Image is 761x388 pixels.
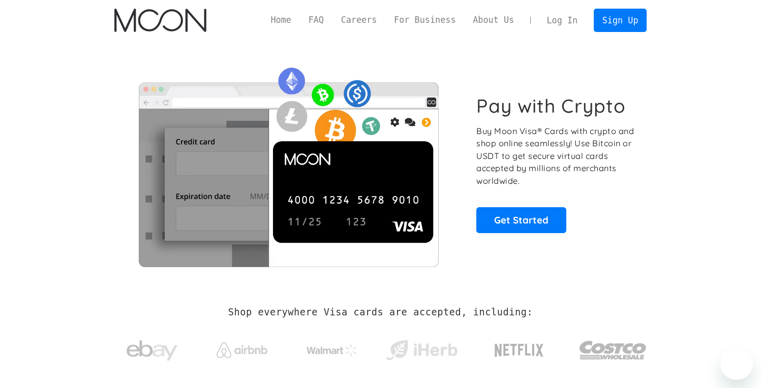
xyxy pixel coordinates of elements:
img: Moon Logo [114,9,206,32]
img: iHerb [384,337,460,364]
a: For Business [385,14,464,26]
a: iHerb [384,327,460,369]
a: About Us [464,14,523,26]
h1: Pay with Crypto [476,94,626,117]
a: Get Started [476,207,566,233]
p: Buy Moon Visa® Cards with crypto and shop online seamlessly! Use Bitcoin or USDT to get secure vi... [476,125,635,187]
a: Airbnb [204,332,280,363]
a: Log In [538,9,586,31]
a: ebay [114,325,190,372]
a: Walmart [294,334,370,362]
img: Moon Cards let you spend your crypto anywhere Visa is accepted. [114,60,463,267]
img: ebay [127,335,177,367]
a: Costco [579,321,647,374]
a: home [114,9,206,32]
img: Costco [579,331,647,369]
h2: Shop everywhere Visa cards are accepted, including: [228,307,533,318]
a: Sign Up [594,9,647,31]
img: Netflix [494,338,544,363]
img: Walmart [307,344,357,357]
iframe: Button to launch messaging window [720,347,753,380]
a: FAQ [300,14,332,26]
a: Careers [332,14,385,26]
a: Home [262,14,300,26]
a: Netflix [474,328,565,368]
img: Airbnb [217,342,267,358]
